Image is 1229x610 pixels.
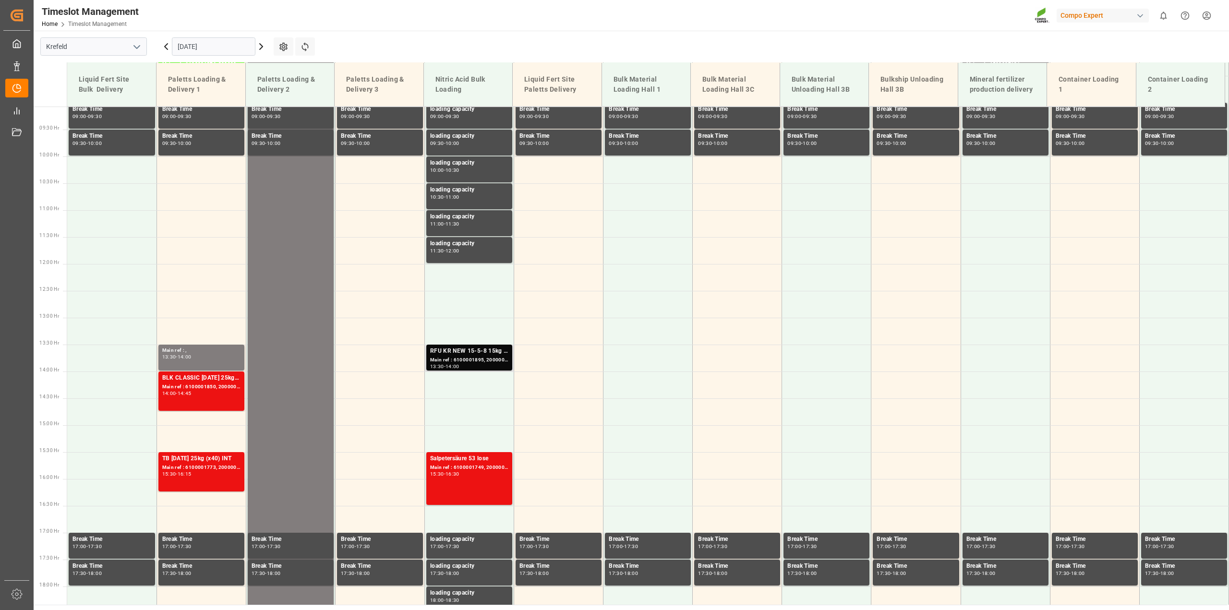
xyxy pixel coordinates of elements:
div: 09:00 [1145,114,1159,119]
div: 18:00 [892,571,906,575]
span: 15:30 Hr [39,448,59,453]
div: 18:00 [713,571,727,575]
div: 09:30 [162,141,176,145]
div: Break Time [966,535,1045,544]
div: 17:30 [1056,571,1070,575]
div: 18:00 [1071,571,1085,575]
div: - [801,141,803,145]
div: - [623,114,624,119]
div: 09:30 [1056,141,1070,145]
div: - [444,598,446,602]
div: 09:00 [966,114,980,119]
div: - [355,141,356,145]
div: 10:00 [535,141,549,145]
div: Break Time [1056,535,1134,544]
div: 18:30 [446,598,459,602]
div: Break Time [162,132,241,141]
div: 09:00 [252,114,265,119]
div: 17:00 [966,544,980,549]
div: 17:30 [1071,544,1085,549]
div: 17:30 [356,544,370,549]
div: 10:00 [1160,141,1174,145]
div: Break Time [341,535,419,544]
a: Home [42,21,58,27]
input: Type to search/select [40,37,147,56]
div: loading capacity [430,132,508,141]
div: - [623,571,624,575]
div: Paletts Loading & Delivery 1 [164,71,238,98]
div: Break Time [519,132,598,141]
span: 13:00 Hr [39,313,59,319]
div: 09:30 [624,114,638,119]
div: 10:00 [892,141,906,145]
div: - [533,141,535,145]
div: Break Time [341,562,419,571]
div: Break Time [1145,105,1223,114]
span: 14:00 Hr [39,367,59,372]
button: show 0 new notifications [1153,5,1174,26]
div: - [712,141,713,145]
div: Bulk Material Loading Hall 3C [699,71,772,98]
div: 17:00 [72,544,86,549]
div: Break Time [519,562,598,571]
div: loading capacity [430,105,508,114]
div: 17:30 [252,571,265,575]
div: 09:00 [72,114,86,119]
div: - [891,141,892,145]
div: - [444,168,446,172]
span: 09:30 Hr [39,125,59,131]
div: - [176,355,177,359]
div: loading capacity [430,212,508,222]
div: 09:30 [356,114,370,119]
div: Break Time [787,535,866,544]
div: 09:00 [430,114,444,119]
div: - [891,571,892,575]
div: - [265,544,266,549]
div: Break Time [698,562,776,571]
div: - [623,544,624,549]
div: - [712,114,713,119]
div: 09:30 [713,114,727,119]
div: Break Time [252,562,330,571]
div: Break Time [252,535,330,544]
div: Break Time [252,132,330,141]
div: - [980,544,981,549]
div: - [533,114,535,119]
div: 10:00 [430,168,444,172]
div: 09:30 [88,114,102,119]
button: open menu [129,39,144,54]
div: 17:30 [341,571,355,575]
span: 14:30 Hr [39,394,59,399]
div: 18:00 [446,571,459,575]
div: Break Time [1145,562,1223,571]
div: Main ref : 6100001850, 2000000642 [162,383,241,391]
div: Break Time [519,105,598,114]
div: 17:30 [803,544,817,549]
span: 17:30 Hr [39,555,59,561]
div: 14:00 [178,355,192,359]
div: 09:30 [698,141,712,145]
div: Compo Expert [1057,9,1149,23]
div: - [355,114,356,119]
div: - [1069,544,1071,549]
div: 17:30 [88,544,102,549]
div: - [444,472,446,476]
div: 09:30 [535,114,549,119]
div: 16:15 [178,472,192,476]
div: Break Time [877,105,955,114]
div: 17:30 [72,571,86,575]
span: 12:00 Hr [39,260,59,265]
div: 13:30 [430,364,444,369]
div: loading capacity [430,185,508,195]
span: 12:30 Hr [39,287,59,292]
div: - [1159,114,1160,119]
div: - [1069,571,1071,575]
div: Bulk Material Unloading Hall 3B [788,71,861,98]
div: - [801,571,803,575]
div: - [1069,114,1071,119]
img: Screenshot%202023-09-29%20at%2010.02.21.png_1712312052.png [1035,7,1050,24]
div: Break Time [698,105,776,114]
div: 09:30 [803,114,817,119]
div: Bulk Material Loading Hall 1 [610,71,683,98]
div: 18:00 [1160,571,1174,575]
